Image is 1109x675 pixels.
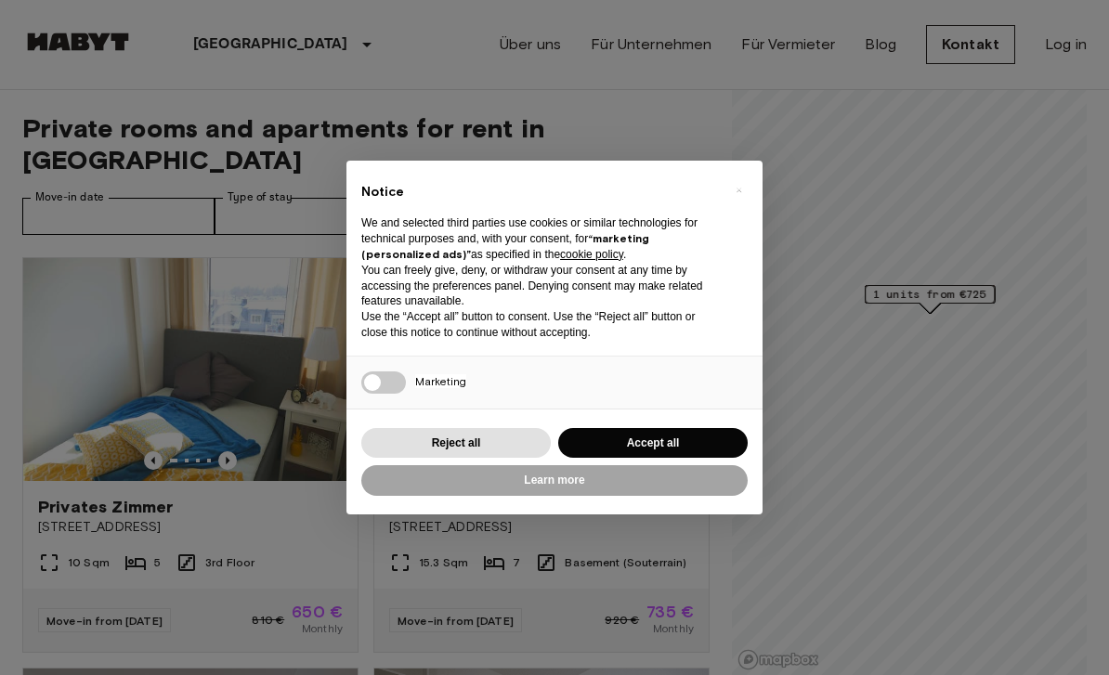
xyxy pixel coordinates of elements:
[560,248,623,261] a: cookie policy
[361,183,718,201] h2: Notice
[361,231,649,261] strong: “marketing (personalized ads)”
[558,428,748,459] button: Accept all
[361,215,718,262] p: We and selected third parties use cookies or similar technologies for technical purposes and, wit...
[724,175,753,205] button: Close this notice
[361,465,748,496] button: Learn more
[361,428,551,459] button: Reject all
[361,263,718,309] p: You can freely give, deny, or withdraw your consent at any time by accessing the preferences pane...
[736,179,742,201] span: ×
[415,374,466,388] span: Marketing
[361,309,718,341] p: Use the “Accept all” button to consent. Use the “Reject all” button or close this notice to conti...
